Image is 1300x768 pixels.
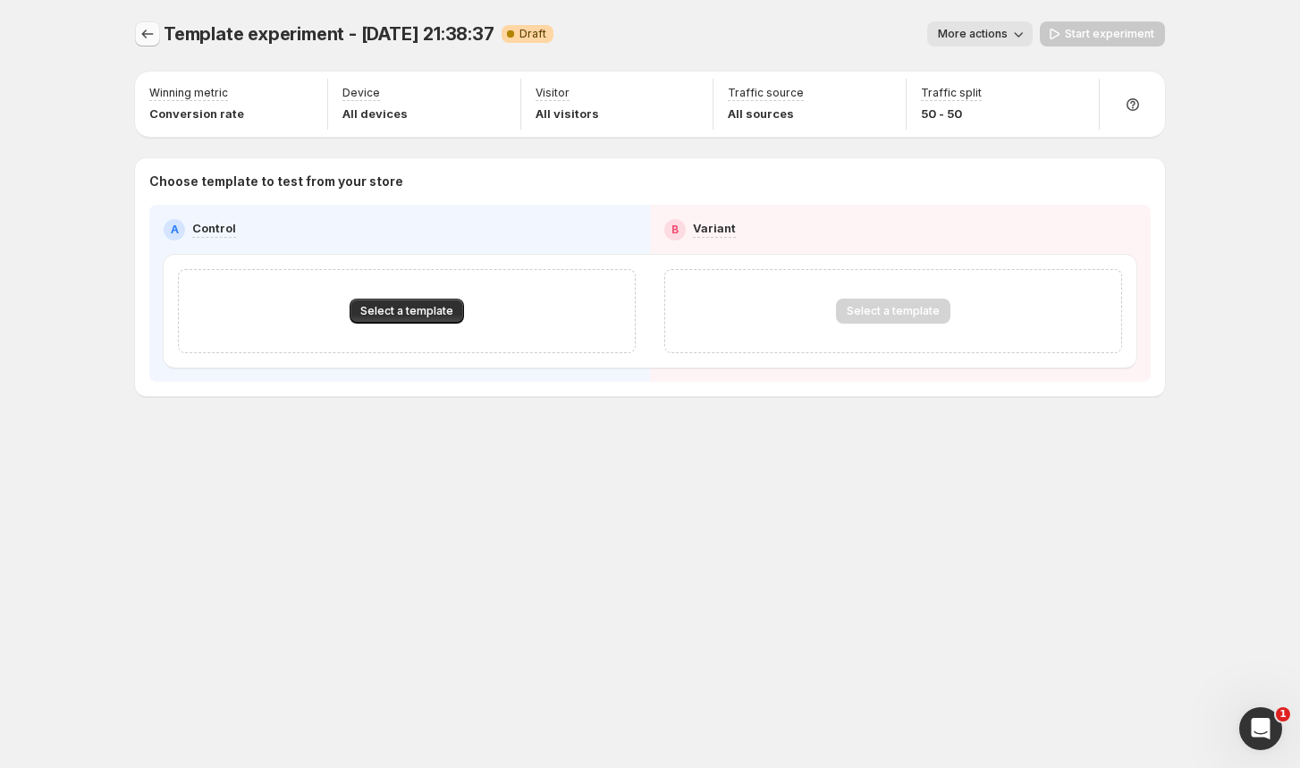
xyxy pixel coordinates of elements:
[927,21,1033,46] button: More actions
[921,86,982,100] p: Traffic split
[536,86,570,100] p: Visitor
[938,27,1008,41] span: More actions
[149,105,244,122] p: Conversion rate
[135,21,160,46] button: Experiments
[921,105,982,122] p: 50 - 50
[693,219,736,237] p: Variant
[728,86,804,100] p: Traffic source
[164,23,494,45] span: Template experiment - [DATE] 21:38:37
[350,299,464,324] button: Select a template
[192,219,236,237] p: Control
[671,223,679,237] h2: B
[149,173,1151,190] p: Choose template to test from your store
[1276,707,1290,722] span: 1
[149,86,228,100] p: Winning metric
[519,27,546,41] span: Draft
[536,105,599,122] p: All visitors
[171,223,179,237] h2: A
[728,105,804,122] p: All sources
[342,86,380,100] p: Device
[1239,707,1282,750] iframe: Intercom live chat
[342,105,408,122] p: All devices
[360,304,453,318] span: Select a template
